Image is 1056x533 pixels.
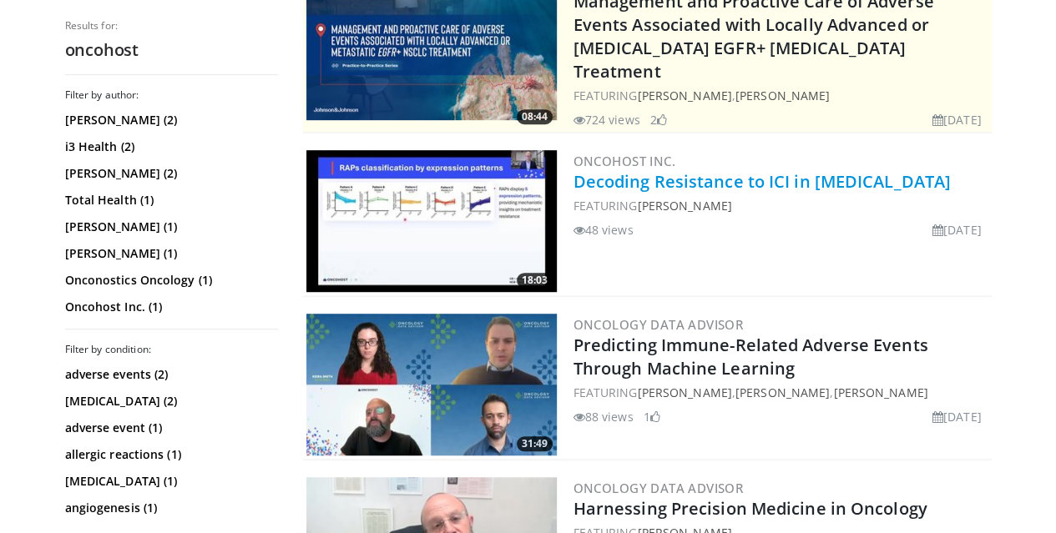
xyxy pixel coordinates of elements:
[65,39,278,61] h2: oncohost
[573,316,743,333] a: Oncology Data Advisor
[637,198,731,214] a: [PERSON_NAME]
[65,420,274,436] a: adverse event (1)
[306,150,557,292] a: 18:03
[65,299,274,315] a: Oncohost Inc. (1)
[65,393,274,410] a: [MEDICAL_DATA] (2)
[306,150,557,292] img: bc0eddfa-287e-4072-b230-dad79c83d1cc.300x170_q85_crop-smart_upscale.jpg
[573,480,743,496] a: Oncology Data Advisor
[644,408,660,425] li: 1
[573,334,928,380] a: Predicting Immune-Related Adverse Events Through Machine Learning
[637,385,731,400] a: [PERSON_NAME]
[735,385,830,400] a: [PERSON_NAME]
[573,87,988,104] div: FEATURING ,
[932,408,982,425] li: [DATE]
[65,19,278,33] p: Results for:
[306,314,557,455] a: 31:49
[65,366,274,383] a: adverse events (2)
[65,446,274,463] a: allergic reactions (1)
[517,273,553,288] span: 18:03
[932,111,982,128] li: [DATE]
[65,245,274,262] a: [PERSON_NAME] (1)
[517,109,553,124] span: 08:44
[573,221,634,239] li: 48 views
[65,473,274,490] a: [MEDICAL_DATA] (1)
[65,219,274,235] a: [PERSON_NAME] (1)
[833,385,927,400] a: [PERSON_NAME]
[573,170,951,193] a: Decoding Resistance to ICI in [MEDICAL_DATA]
[65,192,274,209] a: Total Health (1)
[65,138,274,155] a: i3 Health (2)
[306,314,557,455] img: d21d20c0-8d17-4085-a977-943031d20d7c.300x170_q85_crop-smart_upscale.jpg
[573,197,988,214] div: FEATURING
[65,88,278,102] h3: Filter by author:
[573,111,640,128] li: 724 views
[573,497,927,520] a: Harnessing Precision Medicine in Oncology
[517,436,553,451] span: 31:49
[65,165,274,182] a: [PERSON_NAME] (2)
[65,500,274,516] a: angiogenesis (1)
[573,408,634,425] li: 88 views
[573,153,675,169] a: Oncohost Inc.
[65,343,278,356] h3: Filter by condition:
[650,111,667,128] li: 2
[637,88,731,103] a: [PERSON_NAME]
[735,88,830,103] a: [PERSON_NAME]
[65,112,274,128] a: [PERSON_NAME] (2)
[932,221,982,239] li: [DATE]
[573,384,988,401] div: FEATURING , ,
[65,272,274,289] a: Onconostics Oncology (1)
